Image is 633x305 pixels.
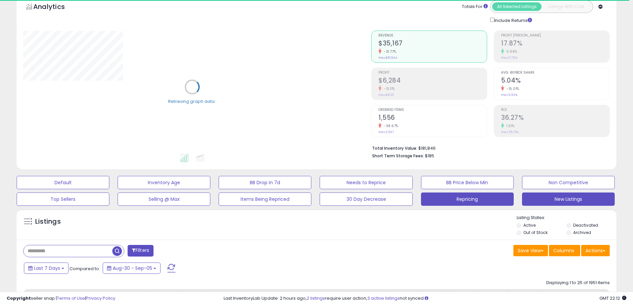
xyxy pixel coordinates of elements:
[517,215,616,221] p: Listing States:
[541,2,591,11] button: Listings With Cost
[553,247,574,254] span: Columns
[378,93,394,97] small: Prev: $9,121
[378,114,487,123] h2: 1,556
[425,153,434,159] span: $185
[224,295,626,302] div: Last InventoryLab Update: 2 hours ago, require user action, not synced.
[501,130,519,134] small: Prev: 35.73%
[504,49,517,54] small: 0.96%
[504,86,519,91] small: -15.01%
[492,2,542,11] button: All Selected Listings
[372,145,417,151] b: Total Inventory Value:
[34,265,60,271] span: Last 7 Days
[378,130,394,134] small: Prev: 2,537
[522,176,615,189] button: Non Competitive
[378,34,487,38] span: Revenue
[320,176,412,189] button: Needs to Reprice
[381,123,398,128] small: -38.67%
[118,192,210,206] button: Selling @ Max
[513,245,548,256] button: Save View
[573,222,598,228] label: Deactivated
[501,39,609,48] h2: 17.87%
[549,245,580,256] button: Columns
[17,192,109,206] button: Top Sellers
[307,295,325,301] a: 2 listings
[378,108,487,112] span: Ordered Items
[485,16,540,24] div: Include Returns
[128,245,154,257] button: Filters
[378,56,397,60] small: Prev: $51,544
[33,2,78,13] h5: Analytics
[372,144,605,152] li: $181,846
[35,217,61,226] h5: Listings
[501,77,609,86] h2: 5.04%
[501,114,609,123] h2: 36.27%
[219,176,311,189] button: BB Drop in 7d
[381,86,395,91] small: -31.11%
[378,39,487,48] h2: $35,167
[219,192,311,206] button: Items Being Repriced
[599,295,626,301] span: 2025-09-13 22:12 GMT
[421,176,514,189] button: BB Price Below Min
[7,295,31,301] strong: Copyright
[523,230,548,235] label: Out of Stock
[86,295,115,301] a: Privacy Policy
[168,98,217,104] div: Retrieving graph data..
[501,108,609,112] span: ROI
[113,265,152,271] span: Aug-30 - Sep-05
[581,245,610,256] button: Actions
[573,230,591,235] label: Archived
[69,266,100,272] span: Compared to:
[523,222,536,228] label: Active
[462,4,488,10] div: Totals For
[57,295,85,301] a: Terms of Use
[367,295,400,301] a: 3 active listings
[381,49,396,54] small: -31.77%
[372,153,424,159] b: Short Term Storage Fees:
[501,71,609,75] span: Avg. Buybox Share
[320,192,412,206] button: 30 Day Decrease
[24,263,68,274] button: Last 7 Days
[103,263,160,274] button: Aug-30 - Sep-05
[378,71,487,75] span: Profit
[546,280,610,286] div: Displaying 1 to 25 of 1951 items
[421,192,514,206] button: Repricing
[17,176,109,189] button: Default
[501,93,517,97] small: Prev: 5.93%
[501,56,517,60] small: Prev: 17.70%
[504,123,515,128] small: 1.51%
[378,77,487,86] h2: $6,284
[522,192,615,206] button: New Listings
[118,176,210,189] button: Inventory Age
[7,295,115,302] div: seller snap | |
[501,34,609,38] span: Profit [PERSON_NAME]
